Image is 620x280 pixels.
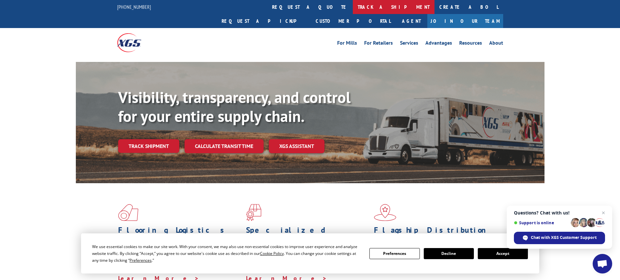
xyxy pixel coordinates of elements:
[81,233,539,273] div: Cookie Consent Prompt
[118,226,241,245] h1: Flooring Logistics Solutions
[269,139,324,153] a: XGS ASSISTANT
[364,40,393,48] a: For Retailers
[246,226,369,245] h1: Specialized Freight Experts
[130,258,152,263] span: Preferences
[599,209,607,217] span: Close chat
[374,226,497,245] h1: Flagship Distribution Model
[395,14,427,28] a: Agent
[478,248,528,259] button: Accept
[489,40,503,48] a: About
[374,267,455,274] a: Learn More >
[531,235,597,241] span: Chat with XGS Customer Support
[311,14,395,28] a: Customer Portal
[400,40,418,48] a: Services
[260,251,284,256] span: Cookie Policy
[185,139,264,153] a: Calculate transit time
[427,14,503,28] a: Join Our Team
[374,204,396,221] img: xgs-icon-flagship-distribution-model-red
[514,210,605,215] span: Questions? Chat with us!
[217,14,311,28] a: Request a pickup
[117,4,151,10] a: [PHONE_NUMBER]
[459,40,482,48] a: Resources
[118,139,179,153] a: Track shipment
[593,254,612,273] div: Open chat
[246,204,261,221] img: xgs-icon-focused-on-flooring-red
[425,40,452,48] a: Advantages
[337,40,357,48] a: For Mills
[369,248,420,259] button: Preferences
[118,87,351,126] b: Visibility, transparency, and control for your entire supply chain.
[92,243,362,264] div: We use essential cookies to make our site work. With your consent, we may also use non-essential ...
[424,248,474,259] button: Decline
[514,220,569,225] span: Support is online
[118,204,138,221] img: xgs-icon-total-supply-chain-intelligence-red
[514,232,605,244] div: Chat with XGS Customer Support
